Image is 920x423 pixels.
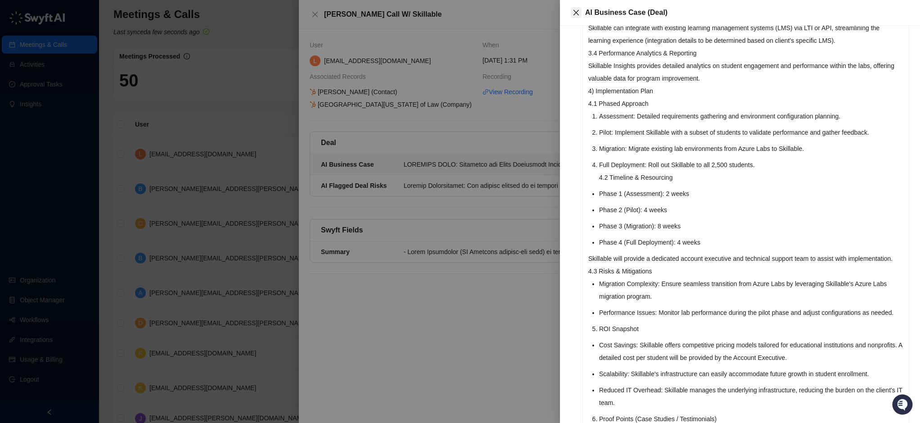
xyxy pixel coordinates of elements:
[9,127,16,134] div: 📚
[588,59,903,110] p: Skillable Insights provides detailed analytics on student engagement and performance within the l...
[37,123,73,139] a: 📶Status
[573,9,580,16] span: close
[891,393,915,418] iframe: Open customer support
[18,126,33,135] span: Docs
[41,127,48,134] div: 📶
[599,306,903,319] li: Performance Issues: Monitor lab performance during the pilot phase and adjust configurations as n...
[599,204,903,216] li: Phase 2 (Pilot): 4 weeks
[599,323,903,335] li: ROI Snapshot
[585,7,909,18] div: AI Business Case (Deal)
[9,36,164,50] p: Welcome 👋
[599,159,903,184] li: Full Deployment: Roll out Skillable to all 2,500 students. 4.2 Timeline & Resourcing
[588,252,903,277] p: Skillable will provide a dedicated account executive and technical support team to assist with im...
[599,220,903,232] li: Phase 3 (Migration): 8 weeks
[5,123,37,139] a: 📚Docs
[9,82,25,98] img: 5124521997842_fc6d7dfcefe973c2e489_88.png
[599,187,903,200] li: Phase 1 (Assessment): 2 weeks
[599,339,903,364] li: Cost Savings: Skillable offers competitive pricing models tailored for educational institutions a...
[50,126,69,135] span: Status
[599,110,903,123] li: Assessment: Detailed requirements gathering and environment configuration planning.
[599,236,903,249] li: Phase 4 (Full Deployment): 4 weeks
[599,277,903,303] li: Migration Complexity: Ensure seamless transition from Azure Labs by leveraging Skillable's Azure ...
[31,82,148,91] div: Start new chat
[599,126,903,139] li: Pilot: Implement Skillable with a subset of students to validate performance and gather feedback.
[31,91,114,98] div: We're available if you need us!
[90,148,109,155] span: Pylon
[588,22,903,59] p: Skillable can integrate with existing learning management systems (LMS) via LTI or API, streamlin...
[153,84,164,95] button: Start new chat
[9,9,27,27] img: Swyft AI
[599,142,903,155] li: Migration: Migrate existing lab environments from Azure Labs to Skillable.
[63,148,109,155] a: Powered byPylon
[9,50,164,65] h2: How can we help?
[599,384,903,409] li: Reduced IT Overhead: Skillable manages the underlying infrastructure, reducing the burden on the ...
[571,7,582,18] button: Close
[599,368,903,380] li: Scalability: Skillable's infrastructure can easily accommodate future growth in student enrollment.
